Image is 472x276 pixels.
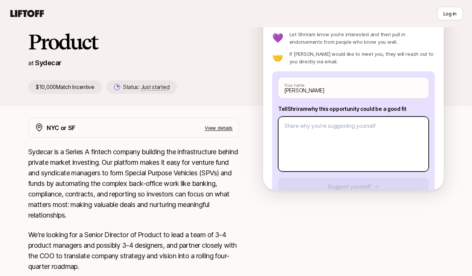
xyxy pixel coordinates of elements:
p: $10,000 Match Incentive [28,80,102,94]
p: Let Shriram know you’re interested and then pull in endorsements from people who know you well. [289,31,435,46]
span: Just started [141,84,170,90]
h1: Senior Director of Product [28,8,239,53]
p: 🤝 [272,53,283,62]
a: Sydecar [35,59,61,67]
p: at [28,58,33,68]
p: Sydecar is a Series A fintech company building the infrastructure behind private market investing... [28,147,239,221]
p: If [PERSON_NAME] would like to meet you, they will reach out to you directly via email. [289,50,435,65]
p: View details [205,124,233,132]
p: 💜 [272,34,283,43]
p: Status: [123,83,169,92]
p: Tell Shriram why this opportunity could be a good fit [278,104,429,113]
p: NYC or SF [47,123,75,133]
button: Log in [437,7,463,20]
p: We're looking for a Senior Director of Product to lead a team of 3-4 product managers and possibl... [28,230,239,272]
